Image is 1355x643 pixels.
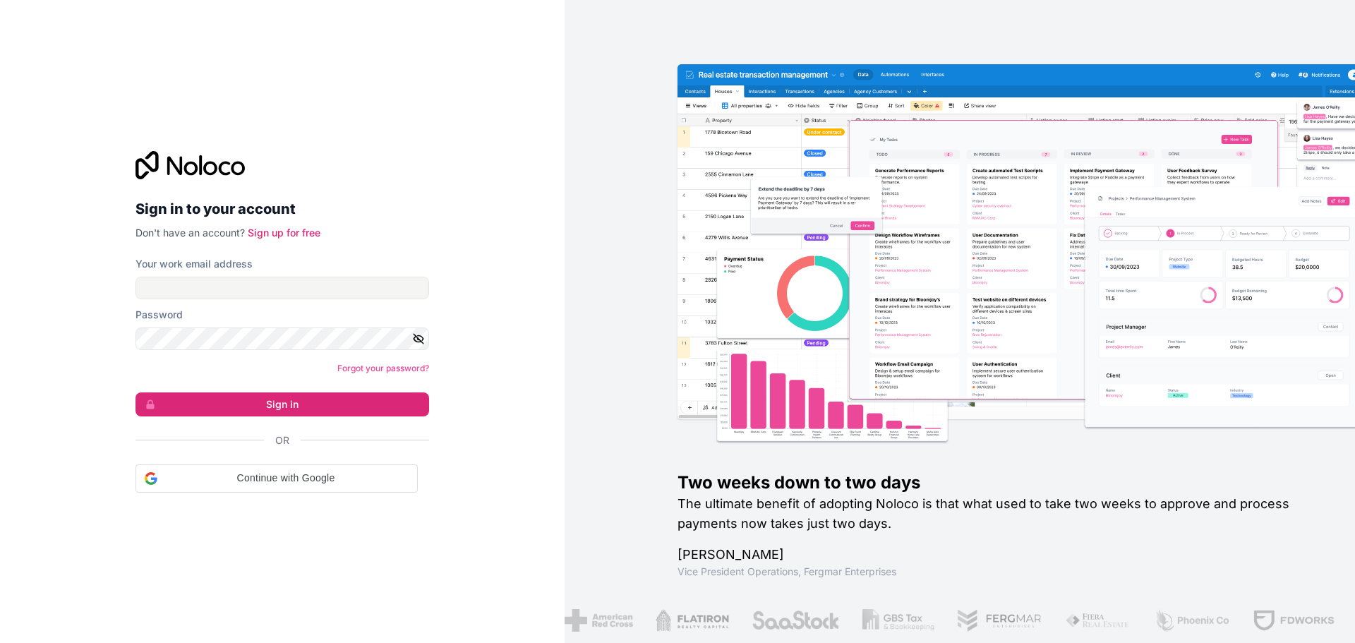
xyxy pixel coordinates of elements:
span: Don't have an account? [135,227,245,239]
img: /assets/gbstax-C-GtDUiK.png [862,609,934,632]
img: /assets/american-red-cross-BAupjrZR.png [565,609,633,632]
label: Password [135,308,183,322]
img: /assets/saastock-C6Zbiodz.png [752,609,841,632]
a: Sign up for free [248,227,320,239]
img: /assets/phoenix-BREaitsQ.png [1154,609,1230,632]
div: Continue with Google [135,464,418,493]
h1: [PERSON_NAME] [677,545,1310,565]
input: Password [135,327,429,350]
h2: Sign in to your account [135,196,429,222]
span: Continue with Google [163,471,409,486]
img: /assets/fiera-fwj2N5v4.png [1065,609,1131,632]
h1: Vice President Operations , Fergmar Enterprises [677,565,1310,579]
a: Forgot your password? [337,363,429,373]
h1: Two weeks down to two days [677,471,1310,494]
button: Sign in [135,392,429,416]
img: /assets/fergmar-CudnrXN5.png [957,609,1043,632]
input: Email address [135,277,429,299]
label: Your work email address [135,257,253,271]
img: /assets/flatiron-C8eUkumj.png [656,609,729,632]
h2: The ultimate benefit of adopting Noloco is that what used to take two weeks to approve and proces... [677,494,1310,534]
span: Or [275,433,289,447]
img: /assets/fdworks-Bi04fVtw.png [1253,609,1335,632]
